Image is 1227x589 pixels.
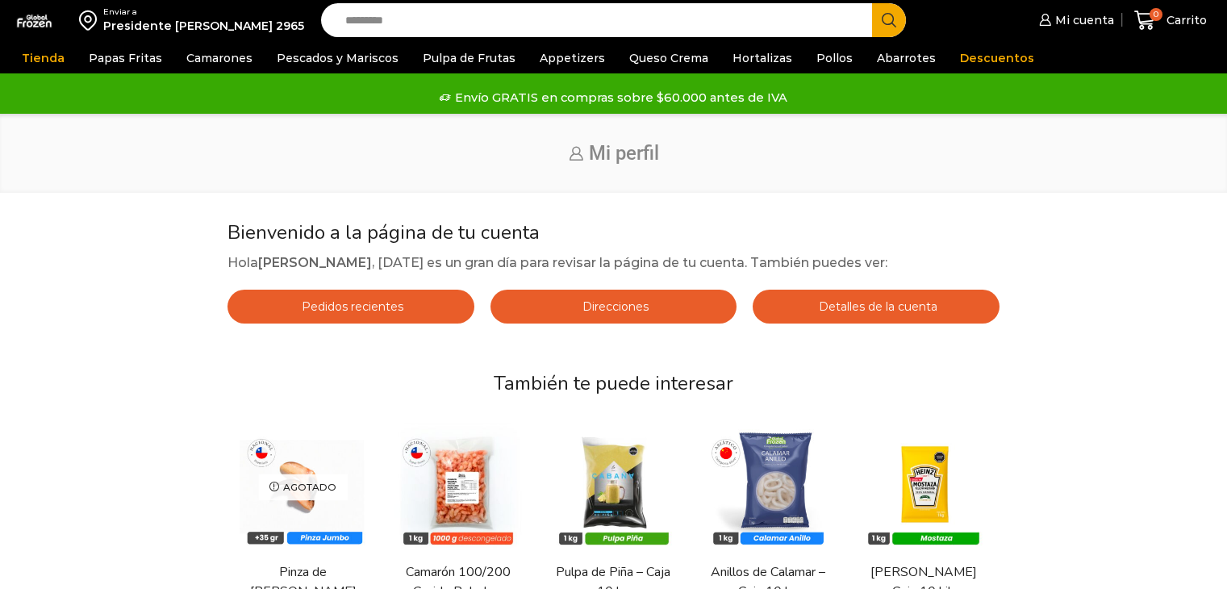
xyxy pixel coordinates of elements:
[753,290,1000,324] a: Detalles de la cuenta
[1150,8,1162,21] span: 0
[227,290,474,324] a: Pedidos recientes
[258,255,372,270] strong: [PERSON_NAME]
[14,43,73,73] a: Tienda
[79,6,103,34] img: address-field-icon.svg
[178,43,261,73] a: Camarones
[589,142,659,165] span: Mi perfil
[1051,12,1114,28] span: Mi cuenta
[578,299,649,314] span: Direcciones
[494,370,733,396] span: También te puede interesar
[869,43,944,73] a: Abarrotes
[1130,2,1211,40] a: 0 Carrito
[103,18,304,34] div: Presidente [PERSON_NAME] 2965
[269,43,407,73] a: Pescados y Mariscos
[415,43,524,73] a: Pulpa de Frutas
[872,3,906,37] button: Search button
[103,6,304,18] div: Enviar a
[1162,12,1207,28] span: Carrito
[258,474,348,500] p: Agotado
[1035,4,1114,36] a: Mi cuenta
[227,253,1000,274] p: Hola , [DATE] es un gran día para revisar la página de tu cuenta. También puedes ver:
[81,43,170,73] a: Papas Fritas
[227,219,540,245] span: Bienvenido a la página de tu cuenta
[952,43,1042,73] a: Descuentos
[490,290,737,324] a: Direcciones
[532,43,613,73] a: Appetizers
[808,43,861,73] a: Pollos
[621,43,716,73] a: Queso Crema
[298,299,403,314] span: Pedidos recientes
[724,43,800,73] a: Hortalizas
[815,299,937,314] span: Detalles de la cuenta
